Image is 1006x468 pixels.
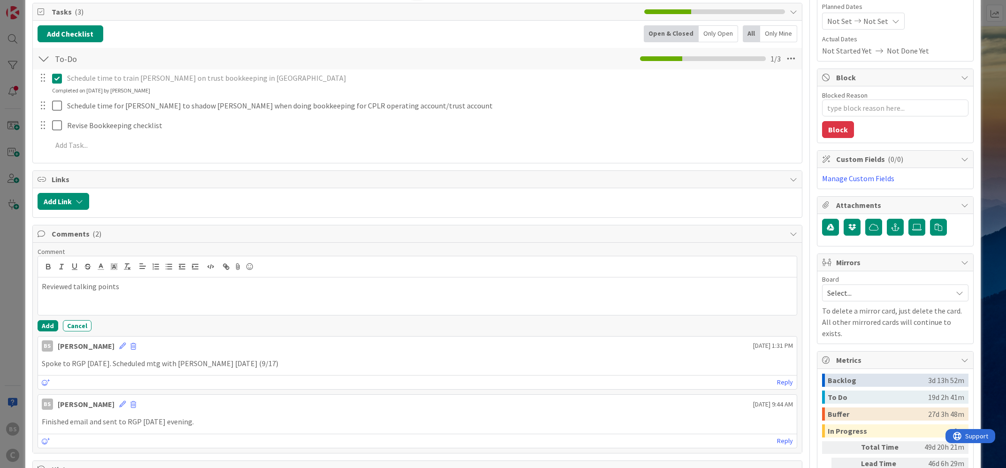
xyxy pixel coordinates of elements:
[38,320,58,331] button: Add
[42,358,793,369] p: Spoke to RGP [DATE]. Scheduled mtg with [PERSON_NAME] [DATE] (9/17)
[63,320,91,331] button: Cancel
[822,305,968,339] p: To delete a mirror card, just delete the card. All other mirrored cards will continue to exists.
[67,120,795,131] p: Revise Bookkeeping checklist
[928,374,964,387] div: 3d 13h 52m
[828,391,928,404] div: To Do
[42,281,793,292] p: Reviewed talking points
[822,174,894,183] a: Manage Custom Fields
[836,257,956,268] span: Mirrors
[75,7,84,16] span: ( 3 )
[928,391,964,404] div: 19d 2h 41m
[827,286,947,299] span: Select...
[822,45,872,56] span: Not Started Yet
[828,407,928,421] div: Buffer
[954,424,964,437] div: 0m
[67,100,795,111] p: Schedule time for [PERSON_NAME] to shadow [PERSON_NAME] when doing bookkeeping for CPLR operating...
[836,153,956,165] span: Custom Fields
[92,229,101,238] span: ( 2 )
[827,15,852,27] span: Not Set
[42,340,53,352] div: BS
[828,424,954,437] div: In Progress
[20,1,43,13] span: Support
[861,441,913,454] div: Total Time
[836,354,956,366] span: Metrics
[52,174,785,185] span: Links
[822,91,868,100] label: Blocked Reason
[770,53,781,64] span: 1 / 3
[822,276,839,283] span: Board
[67,73,795,84] p: Schedule time to train [PERSON_NAME] on trust bookkeeping in [GEOGRAPHIC_DATA]
[52,228,785,239] span: Comments
[38,247,65,256] span: Comment
[42,416,793,427] p: Finished email and sent to RGP [DATE] evening.
[928,407,964,421] div: 27d 3h 48m
[822,121,854,138] button: Block
[836,72,956,83] span: Block
[863,15,888,27] span: Not Set
[644,25,699,42] div: Open & Closed
[916,441,964,454] div: 49d 20h 21m
[52,6,640,17] span: Tasks
[753,341,793,351] span: [DATE] 1:31 PM
[836,199,956,211] span: Attachments
[52,50,263,67] input: Add Checklist...
[777,435,793,447] a: Reply
[888,154,903,164] span: ( 0/0 )
[777,376,793,388] a: Reply
[699,25,738,42] div: Only Open
[887,45,929,56] span: Not Done Yet
[58,340,114,352] div: [PERSON_NAME]
[52,86,150,95] div: Completed on [DATE] by [PERSON_NAME]
[760,25,797,42] div: Only Mine
[38,25,103,42] button: Add Checklist
[828,374,928,387] div: Backlog
[58,399,114,410] div: [PERSON_NAME]
[42,399,53,410] div: BS
[38,193,89,210] button: Add Link
[753,399,793,409] span: [DATE] 9:44 AM
[822,2,968,12] span: Planned Dates
[743,25,760,42] div: All
[822,34,968,44] span: Actual Dates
